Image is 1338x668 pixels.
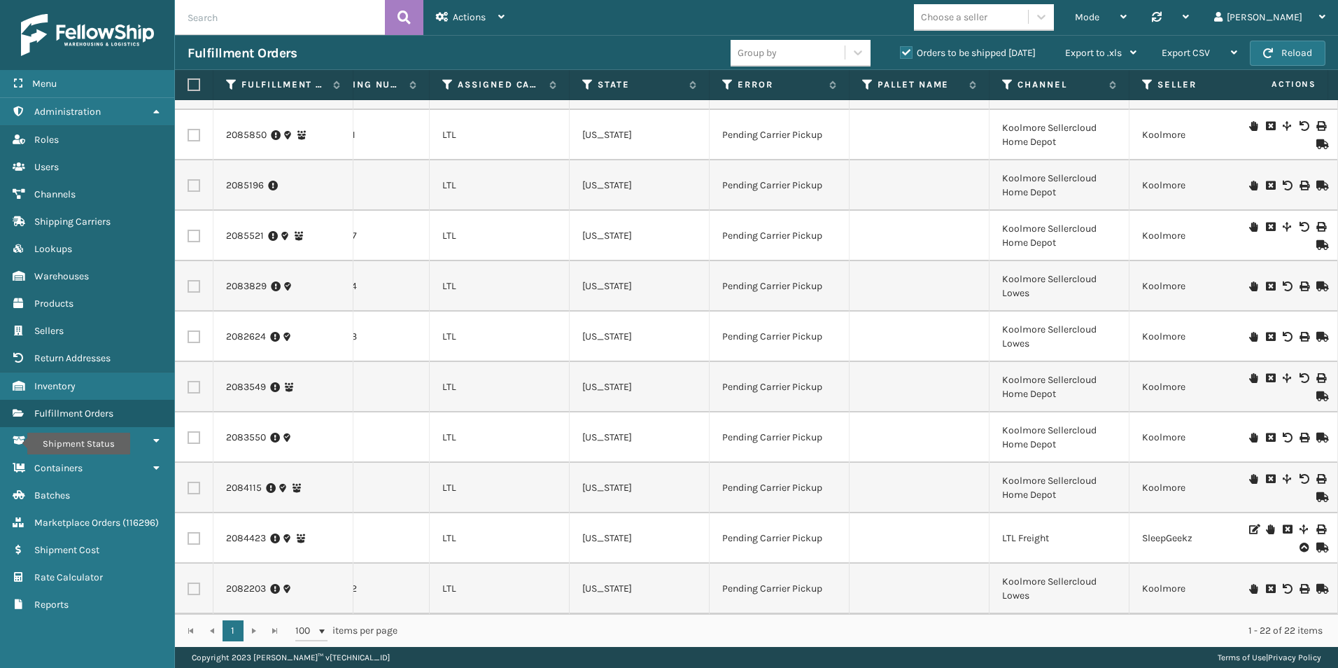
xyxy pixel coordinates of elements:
td: 2340675941 [290,110,430,160]
span: Actions [453,11,486,23]
i: On Hold [1249,433,1258,443]
span: Menu [32,78,57,90]
i: On Hold [1266,524,1274,534]
i: On Hold [1249,222,1258,232]
label: Pallet Name [878,78,962,91]
td: Koolmore Sellercloud Lowes [990,564,1129,614]
i: Cancel Fulfillment Order [1266,281,1274,291]
td: Koolmore Sellercloud Lowes [990,312,1129,362]
td: Koolmore [1129,463,1269,513]
td: Koolmore [1129,160,1269,211]
i: Mark as Shipped [1316,181,1325,190]
i: Cancel Fulfillment Order [1266,181,1274,190]
td: Pending Carrier Pickup [710,110,850,160]
td: LTL [430,110,570,160]
label: Orders to be shipped [DATE] [900,47,1036,59]
i: Void BOL [1283,332,1291,342]
td: [US_STATE] [570,261,710,312]
p: Copyright 2023 [PERSON_NAME]™ v [TECHNICAL_ID] [192,647,390,668]
i: Mark as Shipped [1316,433,1325,443]
span: Shipping Carriers [34,216,111,228]
td: Koolmore [1129,362,1269,412]
td: LTL Freight [990,513,1129,564]
span: 100 [295,624,316,638]
a: 2084115 [226,481,262,495]
td: [US_STATE] [570,362,710,412]
td: 6538181 [290,412,430,463]
span: Batches [34,489,70,501]
a: 2083829 [226,279,267,293]
i: Mark as Shipped [1316,332,1325,342]
td: Koolmore [1129,110,1269,160]
i: Edit [1249,524,1258,534]
a: Privacy Policy [1268,653,1321,662]
label: Fulfillment Order Id [241,78,326,91]
td: LTL [430,564,570,614]
td: Pending Carrier Pickup [710,160,850,211]
td: Koolmore [1129,261,1269,312]
i: Print BOL [1316,222,1325,232]
span: Shipment Cost [34,544,99,556]
a: 2082624 [226,330,266,344]
h3: Fulfillment Orders [188,45,297,62]
i: Void BOL [1300,474,1308,484]
td: [US_STATE] [570,312,710,362]
i: Print BOL [1300,332,1308,342]
span: ( 116296 ) [122,517,159,529]
td: Koolmore [1129,211,1269,261]
td: Pending Carrier Pickup [710,564,850,614]
i: Void BOL [1283,433,1291,443]
td: [US_STATE] [570,160,710,211]
td: 3277290542 [290,564,430,614]
i: Mark as Shipped [1316,139,1325,149]
td: Koolmore Sellercloud Home Depot [990,412,1129,463]
span: Administration [34,106,101,118]
i: On Hold [1249,281,1258,291]
i: Print BOL [1300,433,1308,443]
label: Tracking Number [318,78,402,91]
span: Reports [34,599,69,611]
td: [US_STATE] [570,412,710,463]
i: Split Fulfillment Order [1283,474,1291,484]
i: Void BOL [1283,281,1291,291]
i: Upload BOL [1300,543,1308,552]
img: logo [21,14,154,56]
td: [US_STATE] [570,513,710,564]
div: | [1218,647,1321,668]
span: items per page [295,620,397,641]
a: 2083549 [226,380,266,394]
td: LTL [430,312,570,362]
span: Actions [1227,73,1325,96]
i: Void BOL [1283,181,1291,190]
a: 2085850 [226,128,267,142]
label: Error [738,78,822,91]
span: Sellers [34,325,64,337]
span: Containers [34,462,83,474]
i: Void BOL [1283,584,1291,594]
td: 6538175 [290,362,430,412]
i: Split Fulfillment Order [1283,373,1291,383]
i: Mark as Shipped [1316,281,1325,291]
i: Print BOL [1316,474,1325,484]
span: Marketplace Orders [34,517,120,529]
label: Seller [1157,78,1242,91]
td: Pending Carrier Pickup [710,362,850,412]
td: SleepGeekz [1129,513,1269,564]
label: Channel [1017,78,1102,91]
i: On Hold [1249,474,1258,484]
td: Koolmore [1129,412,1269,463]
td: LTL [430,362,570,412]
td: 3277290553 [290,312,430,362]
a: 2083550 [226,431,266,445]
i: Print BOL [1300,584,1308,594]
span: Users [34,161,59,173]
label: Assigned Carrier Service [458,78,542,91]
td: LTL [430,160,570,211]
i: Mark as Shipped [1316,492,1325,502]
i: Cancel Fulfillment Order [1266,474,1274,484]
td: LTL [430,463,570,513]
a: 2082203 [226,582,266,596]
span: Return Addresses [34,352,111,364]
i: Void BOL [1300,373,1308,383]
td: Koolmore [1129,564,1269,614]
